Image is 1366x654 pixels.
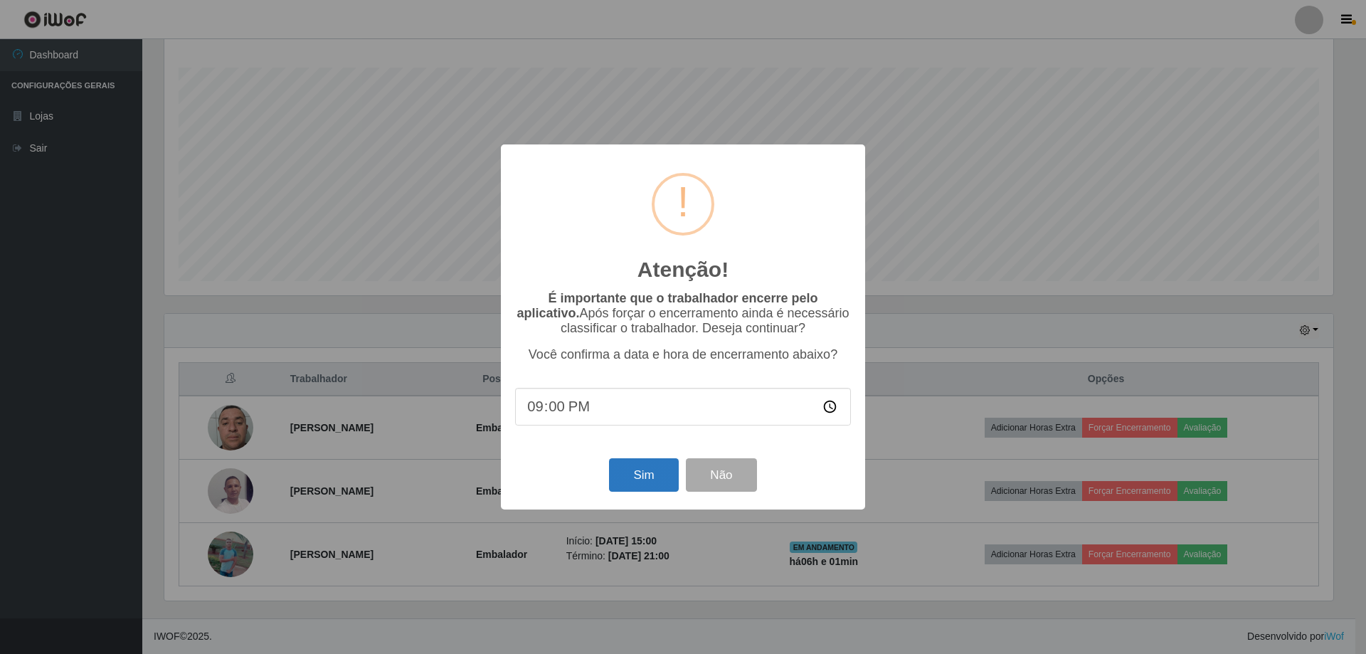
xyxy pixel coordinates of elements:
button: Não [686,458,756,492]
p: Após forçar o encerramento ainda é necessário classificar o trabalhador. Deseja continuar? [515,291,851,336]
button: Sim [609,458,678,492]
h2: Atenção! [637,257,729,283]
b: É importante que o trabalhador encerre pelo aplicativo. [517,291,817,320]
p: Você confirma a data e hora de encerramento abaixo? [515,347,851,362]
